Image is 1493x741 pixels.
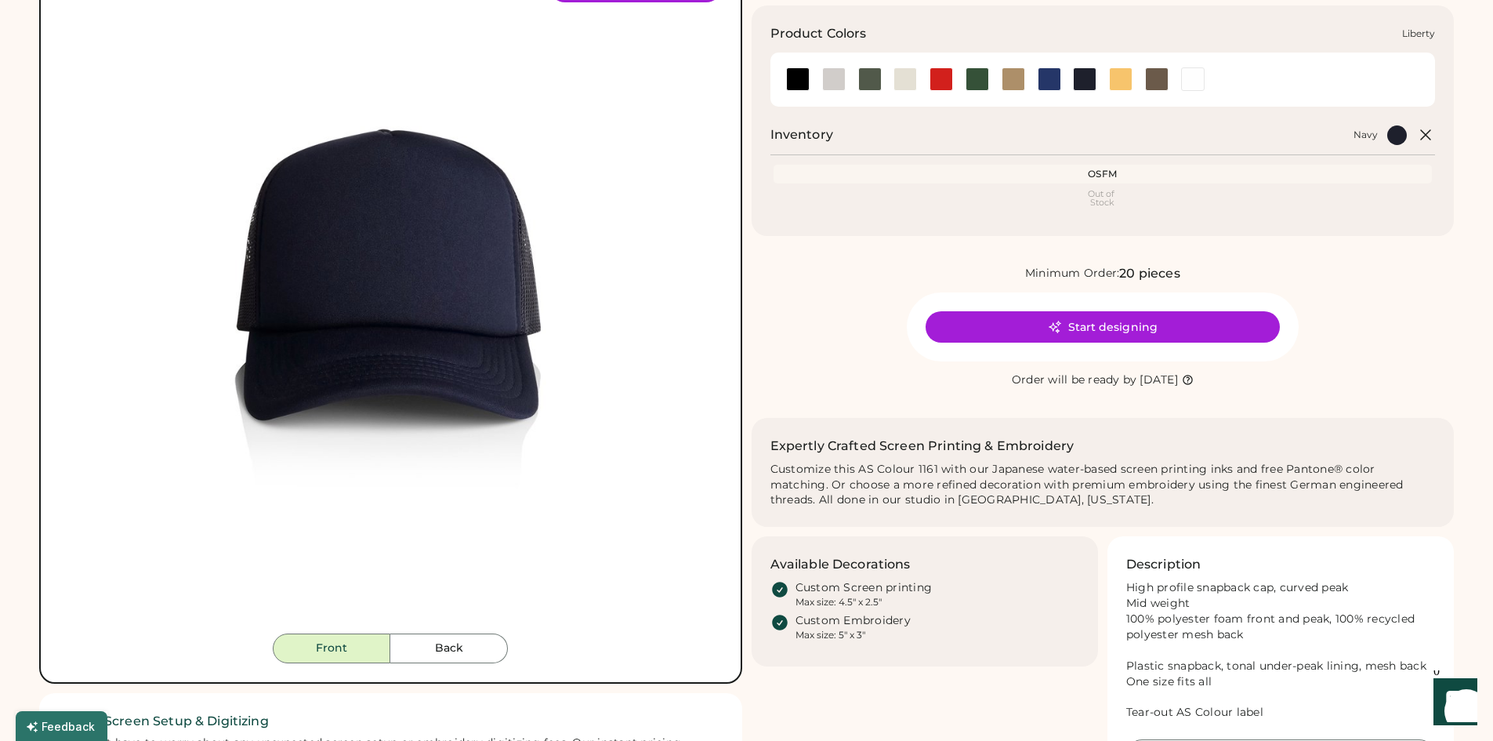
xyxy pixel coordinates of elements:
[770,24,867,43] h3: Product Colors
[795,580,933,596] div: Custom Screen printing
[1353,129,1378,141] div: Navy
[1119,264,1180,283] div: 20 pieces
[770,125,833,144] h2: Inventory
[1126,580,1435,721] div: High profile snapback cap, curved peak Mid weight 100% polyester foam front and peak, 100% recycl...
[1126,555,1201,574] h3: Description
[770,462,1436,509] div: Customize this AS Colour 1161 with our Japanese water-based screen printing inks and free Pantone...
[1025,266,1120,282] div: Minimum Order:
[1140,372,1178,388] div: [DATE]
[795,596,882,608] div: Max size: 4.5" x 2.5"
[1419,670,1486,738] iframe: Front Chat
[1012,372,1137,388] div: Order will be ready by
[795,629,865,641] div: Max size: 5" x 3"
[795,613,911,629] div: Custom Embroidery
[777,190,1430,207] div: Out of Stock
[770,437,1074,456] h2: Expertly Crafted Screen Printing & Embroidery
[273,634,390,663] button: Front
[58,712,723,731] h2: ✓ Free Screen Setup & Digitizing
[1402,27,1435,40] div: Liberty
[770,555,911,574] h3: Available Decorations
[777,168,1430,180] div: OSFM
[390,634,508,663] button: Back
[926,311,1280,343] button: Start designing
